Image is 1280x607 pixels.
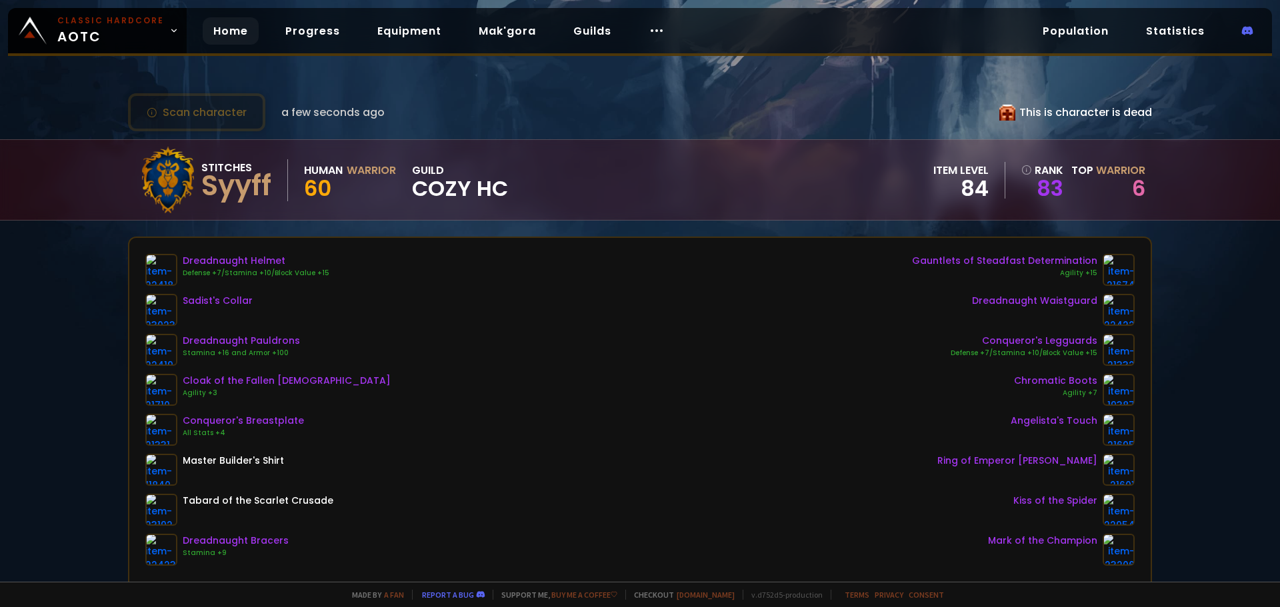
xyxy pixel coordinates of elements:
[145,254,177,286] img: item-22418
[933,179,989,199] div: 84
[1013,494,1097,508] div: Kiss of the Spider
[347,162,396,179] div: Warrior
[183,374,391,388] div: Cloak of the Fallen [DEMOGRAPHIC_DATA]
[183,414,304,428] div: Conqueror's Breastplate
[845,590,869,600] a: Terms
[422,590,474,600] a: Report a bug
[201,159,271,176] div: Stitches
[412,162,508,199] div: guild
[145,494,177,526] img: item-23192
[937,454,1097,468] div: Ring of Emperor [PERSON_NAME]
[183,494,333,508] div: Tabard of the Scarlet Crusade
[1103,374,1135,406] img: item-19387
[304,173,331,203] span: 60
[412,179,508,199] span: Cozy HC
[1103,294,1135,326] img: item-22422
[743,590,823,600] span: v. d752d5 - production
[145,294,177,326] img: item-23023
[203,17,259,45] a: Home
[1103,534,1135,566] img: item-23206
[1021,179,1063,199] a: 83
[201,176,271,196] div: Syyff
[183,348,300,358] div: Stamina +16 and Armor +100
[281,104,385,121] span: a few seconds ago
[344,590,404,600] span: Made by
[1071,162,1145,179] div: Top
[1014,374,1097,388] div: Chromatic Boots
[304,162,343,179] div: Human
[468,17,547,45] a: Mak'gora
[1103,454,1135,486] img: item-21601
[367,17,452,45] a: Equipment
[551,590,617,600] a: Buy me a coffee
[951,348,1097,358] div: Defense +7/Stamina +10/Block Value +15
[384,590,404,600] a: a fan
[183,534,289,548] div: Dreadnaught Bracers
[988,534,1097,548] div: Mark of the Champion
[145,454,177,486] img: item-11840
[563,17,622,45] a: Guilds
[951,334,1097,348] div: Conqueror's Legguards
[999,104,1152,121] div: This is character is dead
[909,590,944,600] a: Consent
[1135,17,1215,45] a: Statistics
[912,254,1097,268] div: Gauntlets of Steadfast Determination
[183,268,329,279] div: Defense +7/Stamina +10/Block Value +15
[1103,334,1135,366] img: item-21332
[1096,163,1145,178] span: Warrior
[183,428,304,438] div: All Stats +4
[183,548,289,558] div: Stamina +9
[1021,162,1063,179] div: rank
[183,454,284,468] div: Master Builder's Shirt
[972,294,1097,308] div: Dreadnaught Waistguard
[677,590,735,600] a: [DOMAIN_NAME]
[57,15,164,47] span: AOTC
[1132,173,1145,203] a: 6
[933,162,989,179] div: item level
[145,414,177,446] img: item-21331
[8,8,187,53] a: Classic HardcoreAOTC
[1014,388,1097,398] div: Agility +7
[1103,414,1135,446] img: item-21695
[1032,17,1119,45] a: Population
[183,388,391,398] div: Agility +3
[493,590,617,600] span: Support me,
[145,374,177,406] img: item-21710
[1103,254,1135,286] img: item-21674
[183,294,253,308] div: Sadist's Collar
[57,15,164,27] small: Classic Hardcore
[145,534,177,566] img: item-22423
[183,254,329,268] div: Dreadnaught Helmet
[625,590,735,600] span: Checkout
[275,17,351,45] a: Progress
[1011,414,1097,428] div: Angelista's Touch
[128,93,265,131] button: Scan character
[912,268,1097,279] div: Agility +15
[183,334,300,348] div: Dreadnaught Pauldrons
[875,590,903,600] a: Privacy
[145,334,177,366] img: item-22419
[1103,494,1135,526] img: item-22954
